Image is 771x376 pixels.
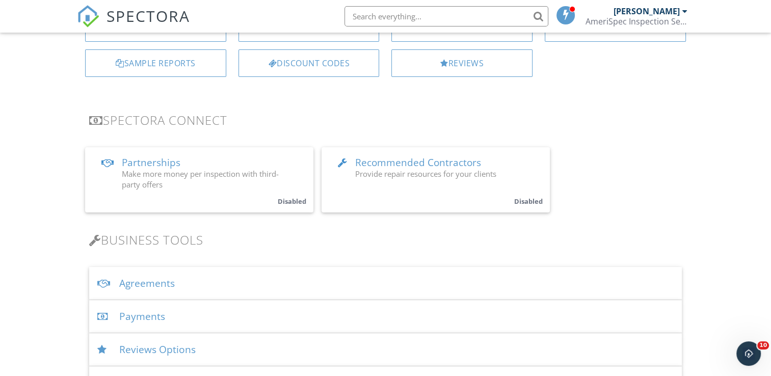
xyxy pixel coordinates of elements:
[736,341,761,366] iframe: Intercom live chat
[344,6,548,26] input: Search everything...
[122,169,279,190] span: Make more money per inspection with third-party offers
[77,5,99,28] img: The Best Home Inspection Software - Spectora
[514,197,543,206] small: Disabled
[322,147,550,212] a: Recommended Contractors Provide repair resources for your clients Disabled
[89,113,681,127] h3: Spectora Connect
[355,156,481,169] span: Recommended Contractors
[107,5,190,26] span: SPECTORA
[89,333,681,366] div: Reviews Options
[391,49,533,77] a: Reviews
[355,169,496,179] span: Provide repair resources for your clients
[85,147,313,212] a: Partnerships Make more money per inspection with third-party offers Disabled
[757,341,769,350] span: 10
[77,14,190,35] a: SPECTORA
[89,233,681,247] h3: Business Tools
[89,300,681,333] div: Payments
[238,49,380,77] a: Discount Codes
[586,16,687,26] div: AmeriSpec Inspection Services
[614,6,680,16] div: [PERSON_NAME]
[278,197,306,206] small: Disabled
[89,267,681,300] div: Agreements
[122,156,180,169] span: Partnerships
[85,49,226,77] a: Sample Reports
